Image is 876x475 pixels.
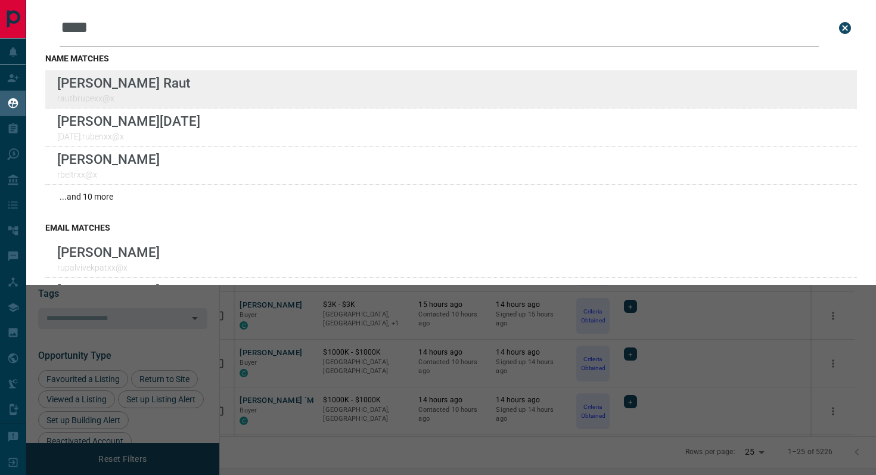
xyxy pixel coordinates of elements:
[57,151,160,167] p: [PERSON_NAME]
[57,244,160,260] p: [PERSON_NAME]
[833,16,857,40] button: close search bar
[57,132,200,141] p: [DATE].rubenxx@x
[57,75,190,91] p: [PERSON_NAME] Raut
[57,113,200,129] p: [PERSON_NAME][DATE]
[57,282,160,298] p: [PERSON_NAME]
[45,185,857,209] div: ...and 10 more
[45,54,857,63] h3: name matches
[57,263,160,272] p: rupalvivekpatxx@x
[57,94,190,103] p: rautbrupexx@x
[57,170,160,179] p: rbeltrxx@x
[45,223,857,232] h3: email matches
